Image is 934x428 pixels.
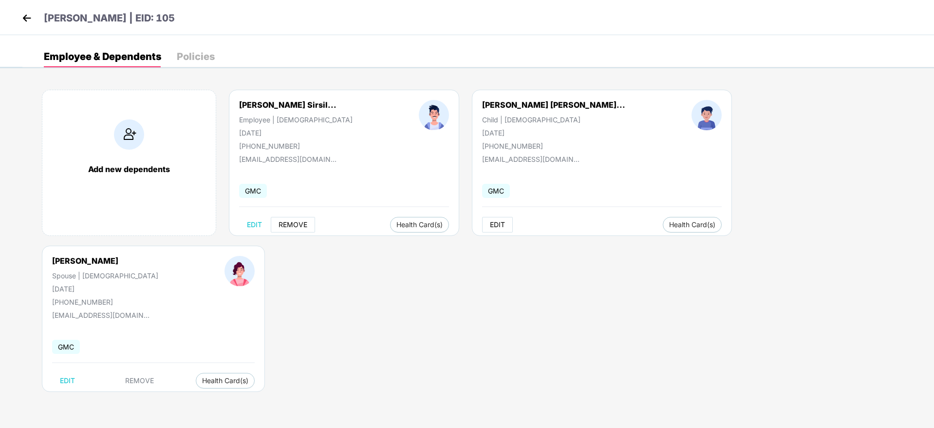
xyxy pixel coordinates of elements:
[279,221,307,229] span: REMOVE
[390,217,449,233] button: Health Card(s)
[117,373,162,389] button: REMOVE
[482,217,513,233] button: EDIT
[239,155,336,163] div: [EMAIL_ADDRESS][DOMAIN_NAME]
[52,256,118,266] div: [PERSON_NAME]
[482,184,510,198] span: GMC
[125,377,154,385] span: REMOVE
[52,311,149,319] div: [EMAIL_ADDRESS][DOMAIN_NAME]
[239,217,270,233] button: EDIT
[52,285,158,293] div: [DATE]
[52,272,158,280] div: Spouse | [DEMOGRAPHIC_DATA]
[239,142,353,150] div: [PHONE_NUMBER]
[669,222,715,227] span: Health Card(s)
[239,129,353,137] div: [DATE]
[247,221,262,229] span: EDIT
[482,142,625,150] div: [PHONE_NUMBER]
[239,184,267,198] span: GMC
[19,11,34,25] img: back
[52,164,206,174] div: Add new dependents
[52,340,80,354] span: GMC
[482,116,625,124] div: Child | [DEMOGRAPHIC_DATA]
[271,217,315,233] button: REMOVE
[482,155,579,163] div: [EMAIL_ADDRESS][DOMAIN_NAME]
[114,119,144,150] img: addIcon
[196,373,255,389] button: Health Card(s)
[691,100,722,130] img: profileImage
[663,217,722,233] button: Health Card(s)
[52,373,83,389] button: EDIT
[224,256,255,286] img: profileImage
[44,52,161,61] div: Employee & Dependents
[44,11,175,26] p: [PERSON_NAME] | EID: 105
[202,378,248,383] span: Health Card(s)
[482,100,625,110] div: [PERSON_NAME] [PERSON_NAME]...
[60,377,75,385] span: EDIT
[482,129,625,137] div: [DATE]
[239,100,336,110] div: [PERSON_NAME] Sirsil...
[396,222,443,227] span: Health Card(s)
[177,52,215,61] div: Policies
[239,116,353,124] div: Employee | [DEMOGRAPHIC_DATA]
[490,221,505,229] span: EDIT
[52,298,158,306] div: [PHONE_NUMBER]
[419,100,449,130] img: profileImage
